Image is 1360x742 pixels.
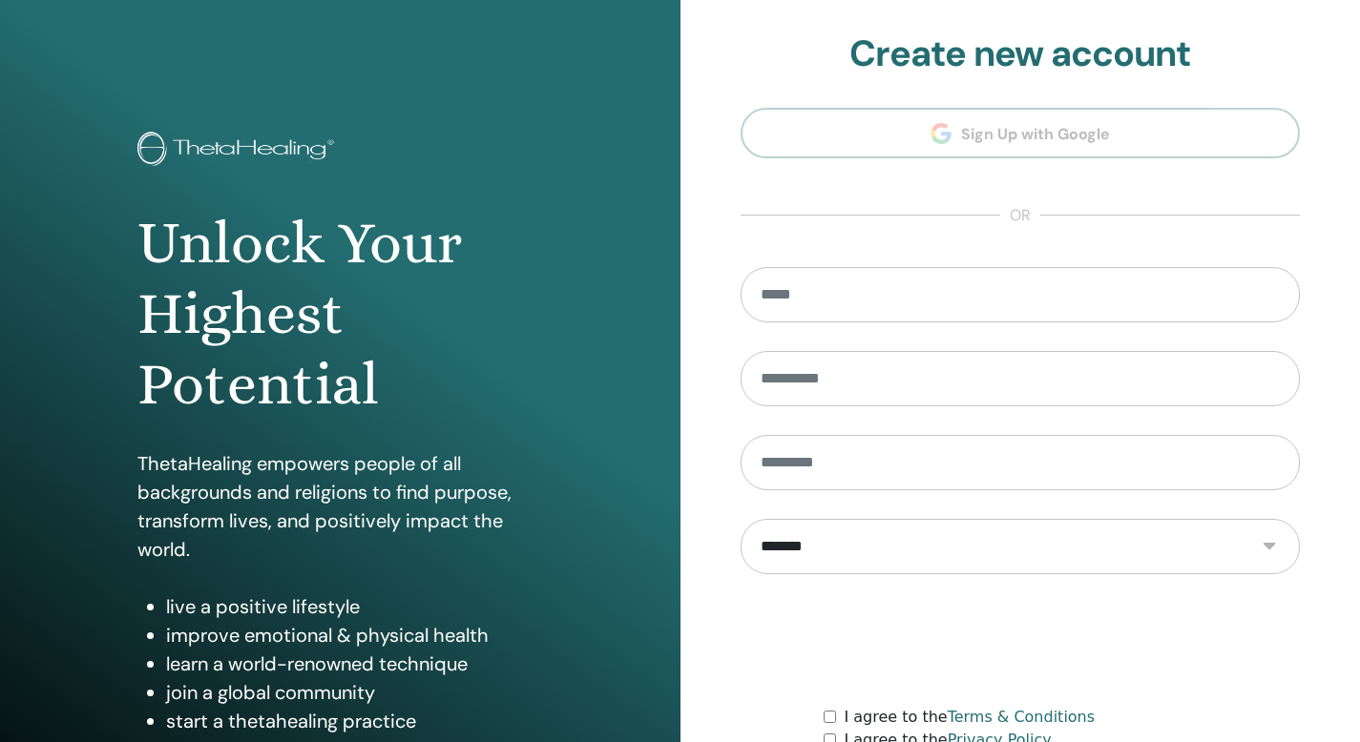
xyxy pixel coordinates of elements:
span: or [1000,204,1040,227]
li: learn a world-renowned technique [166,649,543,678]
li: improve emotional & physical health [166,621,543,649]
h2: Create new account [741,32,1301,76]
li: live a positive lifestyle [166,592,543,621]
a: Terms & Conditions [948,708,1095,726]
label: I agree to the [844,706,1095,729]
iframe: reCAPTCHA [875,603,1165,677]
li: start a thetahealing practice [166,707,543,735]
li: join a global community [166,678,543,707]
p: ThetaHealing empowers people of all backgrounds and religions to find purpose, transform lives, a... [137,449,543,564]
h1: Unlock Your Highest Potential [137,208,543,421]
